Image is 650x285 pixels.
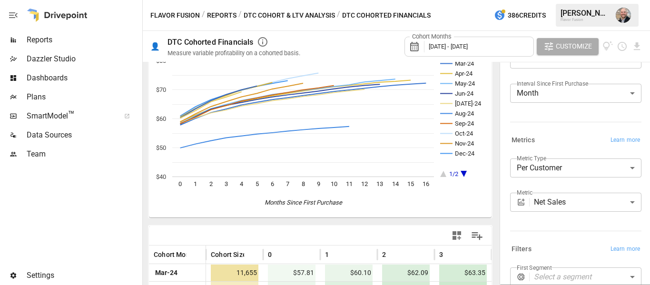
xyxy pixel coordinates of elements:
[27,270,140,281] span: Settings
[610,2,637,29] button: Dustin Jacobson
[508,10,546,21] span: 386 Credits
[455,100,482,107] text: [DATE]-24
[244,10,335,21] button: DTC Cohort & LTV Analysis
[211,250,246,259] span: Cohort Size
[455,120,474,127] text: Sep-24
[455,80,475,87] text: May-24
[225,180,228,187] text: 3
[156,57,166,64] text: $80
[561,9,610,18] div: [PERSON_NAME]
[27,148,140,160] span: Team
[245,248,258,261] button: Sort
[156,173,166,180] text: $40
[455,150,475,157] text: Dec-24
[156,86,166,93] text: $70
[154,265,179,281] span: Mar-24
[156,144,166,151] text: $50
[325,250,329,259] span: 1
[286,180,289,187] text: 7
[325,265,373,281] span: $60.10
[271,180,274,187] text: 6
[410,32,454,41] label: Cohort Months
[455,110,474,117] text: Aug-24
[211,265,258,281] span: 11,655
[517,79,588,88] label: Interval Since First Purchase
[178,180,182,187] text: 0
[194,180,197,187] text: 1
[268,250,272,259] span: 0
[256,180,259,187] text: 5
[27,34,140,46] span: Reports
[439,250,443,259] span: 3
[167,38,253,47] div: DTC Cohorted Financials
[361,180,368,187] text: 12
[392,180,399,187] text: 14
[455,60,474,67] text: Mar-24
[517,264,552,272] label: First Segment
[27,129,140,141] span: Data Sources
[455,140,474,147] text: Nov-24
[382,250,386,259] span: 2
[240,180,244,187] text: 4
[346,180,353,187] text: 11
[150,42,160,51] div: 👤
[617,41,628,52] button: Schedule report
[407,180,414,187] text: 15
[337,10,340,21] div: /
[154,250,196,259] span: Cohort Month
[517,188,532,197] label: Metric
[534,193,641,212] div: Net Sales
[561,18,610,22] div: Flavor Fusion
[429,43,468,50] span: [DATE] - [DATE]
[510,84,641,103] div: Month
[376,180,383,187] text: 13
[149,46,484,217] svg: A chart.
[611,136,640,145] span: Learn more
[537,38,599,55] button: Customize
[150,10,200,21] button: Flavor Fusion
[556,40,592,52] span: Customize
[455,70,473,77] text: Apr-24
[455,90,474,97] text: Jun-24
[517,154,546,162] label: Metric Type
[449,170,458,177] text: 1/2
[238,10,242,21] div: /
[490,7,550,24] button: 386Credits
[512,135,535,146] h6: Metrics
[273,248,286,261] button: Sort
[167,49,300,57] div: Measure variable profitability on a cohorted basis.
[512,244,532,255] h6: Filters
[27,72,140,84] span: Dashboards
[611,245,640,254] span: Learn more
[382,265,430,281] span: $62.09
[27,53,140,65] span: Dazzler Studio
[616,8,631,23] img: Dustin Jacobson
[202,10,205,21] div: /
[265,199,343,206] text: Months Since First Purchase
[423,180,429,187] text: 16
[455,130,473,137] text: Oct-24
[387,248,400,261] button: Sort
[466,225,488,246] button: Manage Columns
[207,10,236,21] button: Reports
[302,180,305,187] text: 8
[330,248,343,261] button: Sort
[209,180,213,187] text: 2
[510,158,641,177] div: Per Customer
[27,91,140,103] span: Plans
[317,180,320,187] text: 9
[602,38,613,55] button: View documentation
[631,41,642,52] button: Download report
[187,248,201,261] button: Sort
[68,109,75,121] span: ™
[439,265,487,281] span: $63.35
[534,272,591,281] em: Select a segment
[156,115,166,122] text: $60
[444,248,457,261] button: Sort
[331,180,337,187] text: 10
[268,265,315,281] span: $57.81
[27,110,114,122] span: SmartModel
